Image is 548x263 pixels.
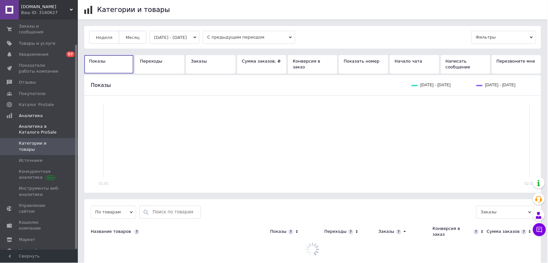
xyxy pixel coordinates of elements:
[19,52,48,57] span: Уведомления
[91,206,136,219] span: По товарам
[97,6,170,14] h1: Категории и товары
[21,10,78,16] div: Ваш ID: 3160627
[21,4,70,10] span: RION.in.ua
[191,59,207,64] span: Заказы
[153,206,197,219] input: Поиск по товарам
[91,82,111,88] span: Показы
[497,59,536,64] span: Перезвоните мне
[472,31,537,44] span: Фильтры
[344,59,380,64] span: Показать номер
[19,237,35,243] span: Маркет
[533,223,546,236] button: Чат с покупателем
[525,182,535,186] text: 02.01
[19,79,36,85] span: Отзывы
[84,229,267,235] div: Название товаров
[19,158,42,164] span: Источники
[395,59,423,64] span: Начало чата
[293,59,321,69] span: Конверсия в заказ
[150,31,200,44] button: [DATE] - [DATE]
[89,31,119,44] button: Неделя
[379,229,395,235] div: Заказы
[96,35,113,40] span: Неделя
[19,248,42,254] span: Настройки
[19,91,45,97] span: Покупатели
[19,41,55,46] span: Товары и услуги
[19,124,60,136] span: Аналитика в Каталоге ProSale
[433,226,472,238] div: Конверсия в заказ
[19,186,60,197] span: Инструменты веб-аналитики
[140,59,162,64] span: Переходы
[446,59,471,69] span: Написать сообщение
[19,203,60,215] span: Управление сайтом
[19,23,60,35] span: Заказы и сообщения
[487,229,520,235] div: Сумма заказов
[19,113,43,119] span: Аналитика
[242,59,281,64] span: Сумма заказов, ₴
[99,182,109,186] text: 01.01
[203,31,295,44] span: С предыдущим периодом
[325,229,347,235] div: Переходы
[19,141,60,152] span: Категории и товары
[19,169,60,181] span: Конкурентная аналитика
[19,102,54,108] span: Каталог ProSale
[270,229,287,235] div: Показы
[126,35,140,40] span: Месяц
[19,220,60,232] span: Кошелек компании
[89,59,106,64] span: Показы
[477,206,535,219] span: Заказы
[66,52,75,57] span: 57
[19,63,60,74] span: Показатели работы компании
[119,31,147,44] button: Месяц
